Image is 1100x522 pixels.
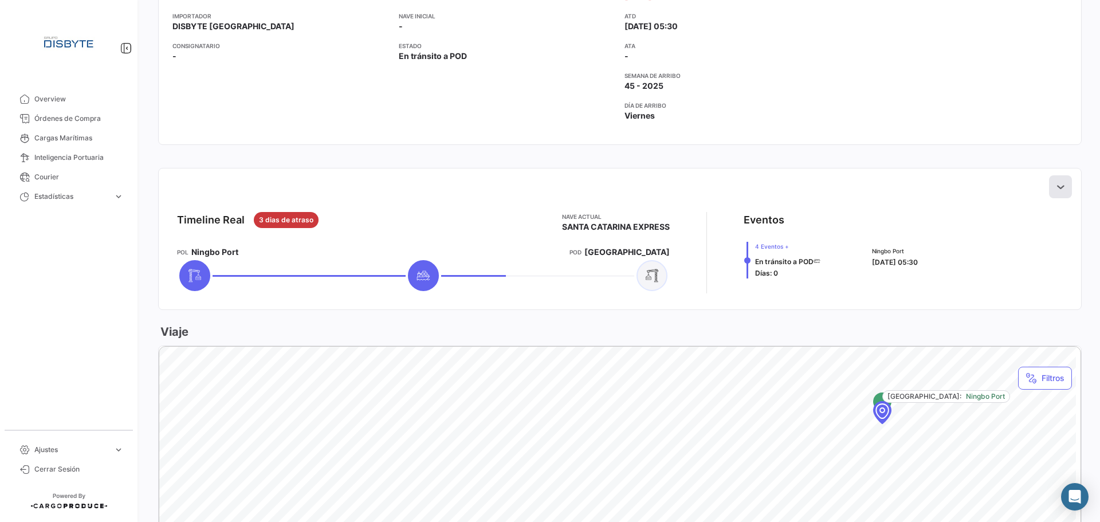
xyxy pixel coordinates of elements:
app-card-info-title: Nave actual [562,212,670,221]
span: - [172,50,176,62]
span: Inteligencia Portuaria [34,152,124,163]
app-card-info-title: Consignatario [172,41,390,50]
span: Courier [34,172,124,182]
span: Cargas Marítimas [34,133,124,143]
span: En tránsito a POD [755,257,814,266]
img: Logo+disbyte.jpeg [40,14,97,71]
app-card-info-title: Estado [399,41,616,50]
app-card-info-title: Semana de Arribo [624,71,842,80]
span: - [624,50,628,62]
a: Órdenes de Compra [9,109,128,128]
span: [GEOGRAPHIC_DATA] [584,246,670,258]
span: Días: 0 [755,269,778,277]
div: Abrir Intercom Messenger [1061,483,1089,511]
span: En tránsito a POD [399,50,467,62]
span: Ningbo Port [966,391,1005,402]
span: - [399,21,403,32]
span: Ningbo Port [191,246,238,258]
span: Cerrar Sesión [34,464,124,474]
span: DISBYTE [GEOGRAPHIC_DATA] [172,21,294,32]
span: [DATE] 05:30 [872,258,918,266]
span: 45 - 2025 [624,80,663,92]
div: Eventos [744,212,784,228]
span: Estadísticas [34,191,109,202]
span: expand_more [113,445,124,455]
span: Overview [34,94,124,104]
app-card-info-title: POL [177,248,188,257]
span: Ningbo Port [872,246,918,256]
a: Overview [9,89,128,109]
a: Courier [9,167,128,187]
span: SANTA CATARINA EXPRESS [562,221,670,233]
button: Filtros [1018,367,1072,390]
h3: Viaje [158,324,188,340]
a: Cargas Marítimas [9,128,128,148]
app-card-info-title: Nave inicial [399,11,616,21]
span: Viernes [624,110,655,121]
span: 4 Eventos + [755,242,820,251]
app-card-info-title: ATD [624,11,842,21]
app-card-info-title: Día de Arribo [624,101,842,110]
a: Inteligencia Portuaria [9,148,128,167]
span: [DATE] 05:30 [624,21,678,32]
span: 3 dias de atraso [259,215,313,225]
app-card-info-title: Importador [172,11,390,21]
span: Órdenes de Compra [34,113,124,124]
app-card-info-title: POD [569,248,582,257]
div: Timeline Real [177,212,245,228]
span: expand_more [113,191,124,202]
div: Map marker [873,401,891,424]
span: Ajustes [34,445,109,455]
app-card-info-title: ATA [624,41,842,50]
